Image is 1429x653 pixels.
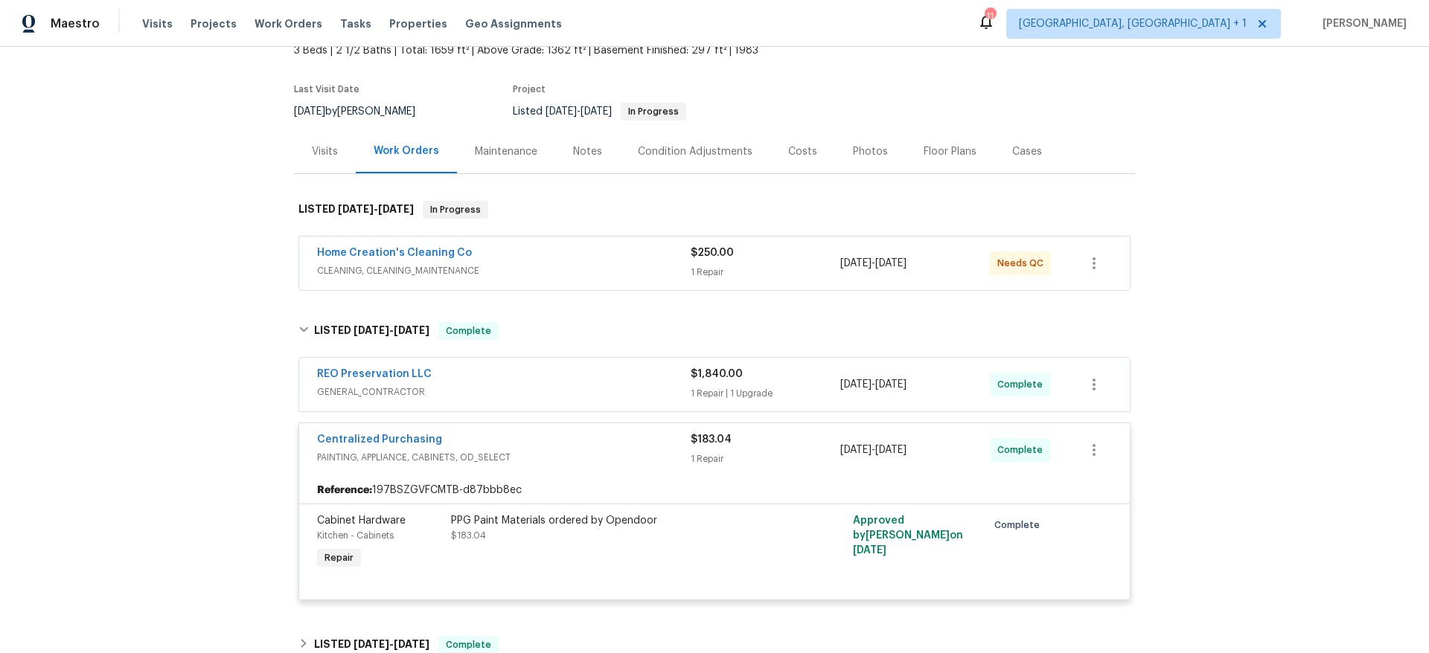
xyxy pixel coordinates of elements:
[622,107,685,116] span: In Progress
[788,144,817,159] div: Costs
[424,202,487,217] span: In Progress
[294,186,1135,234] div: LISTED [DATE]-[DATE]In Progress
[317,483,372,498] b: Reference:
[294,103,433,120] div: by [PERSON_NAME]
[853,515,963,556] span: Approved by [PERSON_NAME] on
[875,379,907,390] span: [DATE]
[340,19,371,29] span: Tasks
[840,445,872,455] span: [DATE]
[354,325,429,335] span: -
[691,386,840,401] div: 1 Repair | 1 Upgrade
[546,106,577,117] span: [DATE]
[317,248,472,258] a: Home Creation's Cleaning Co
[51,16,100,31] span: Maestro
[997,377,1049,392] span: Complete
[338,204,414,214] span: -
[513,106,686,117] span: Listed
[294,106,325,117] span: [DATE]
[319,550,359,565] span: Repair
[997,256,1049,271] span: Needs QC
[294,307,1135,355] div: LISTED [DATE]-[DATE]Complete
[840,379,872,390] span: [DATE]
[354,639,429,649] span: -
[853,144,888,159] div: Photos
[840,258,872,268] span: [DATE]
[354,325,389,335] span: [DATE]
[317,263,691,278] span: CLEANING, CLEANING_MAINTENANCE
[374,144,439,158] div: Work Orders
[875,445,907,455] span: [DATE]
[513,85,546,94] span: Project
[997,443,1049,457] span: Complete
[317,450,691,465] span: PAINTING, APPLIANCE, CABINETS, OD_SELECT
[191,16,237,31] span: Projects
[317,515,406,526] span: Cabinet Hardware
[691,369,743,379] span: $1,840.00
[294,85,359,94] span: Last Visit Date
[1317,16,1407,31] span: [PERSON_NAME]
[440,324,497,338] span: Complete
[354,639,389,649] span: [DATE]
[924,144,976,159] div: Floor Plans
[394,639,429,649] span: [DATE]
[691,265,840,280] div: 1 Repair
[691,434,732,445] span: $183.04
[394,325,429,335] span: [DATE]
[840,443,907,457] span: -
[465,16,562,31] span: Geo Assignments
[317,434,442,445] a: Centralized Purchasing
[840,377,907,392] span: -
[573,144,602,159] div: Notes
[581,106,612,117] span: [DATE]
[298,201,414,219] h6: LISTED
[440,637,497,652] span: Complete
[317,385,691,399] span: GENERAL_CONTRACTOR
[389,16,447,31] span: Properties
[638,144,752,159] div: Condition Adjustments
[985,9,995,24] div: 11
[299,477,1130,504] div: 197BSZGVFCMTB-d87bbb8ec
[451,531,486,540] span: $183.04
[451,513,777,528] div: PPG Paint Materials ordered by Opendoor
[255,16,322,31] span: Work Orders
[994,518,1046,533] span: Complete
[312,144,338,159] div: Visits
[317,369,432,379] a: REO Preservation LLC
[338,204,374,214] span: [DATE]
[294,43,834,58] span: 3 Beds | 2 1/2 Baths | Total: 1659 ft² | Above Grade: 1362 ft² | Basement Finished: 297 ft² | 1983
[317,531,394,540] span: Kitchen - Cabinets
[691,451,840,466] div: 1 Repair
[853,545,886,556] span: [DATE]
[840,256,907,271] span: -
[546,106,612,117] span: -
[691,248,734,258] span: $250.00
[1012,144,1042,159] div: Cases
[475,144,537,159] div: Maintenance
[1019,16,1247,31] span: [GEOGRAPHIC_DATA], [GEOGRAPHIC_DATA] + 1
[314,322,429,340] h6: LISTED
[378,204,414,214] span: [DATE]
[875,258,907,268] span: [DATE]
[142,16,173,31] span: Visits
